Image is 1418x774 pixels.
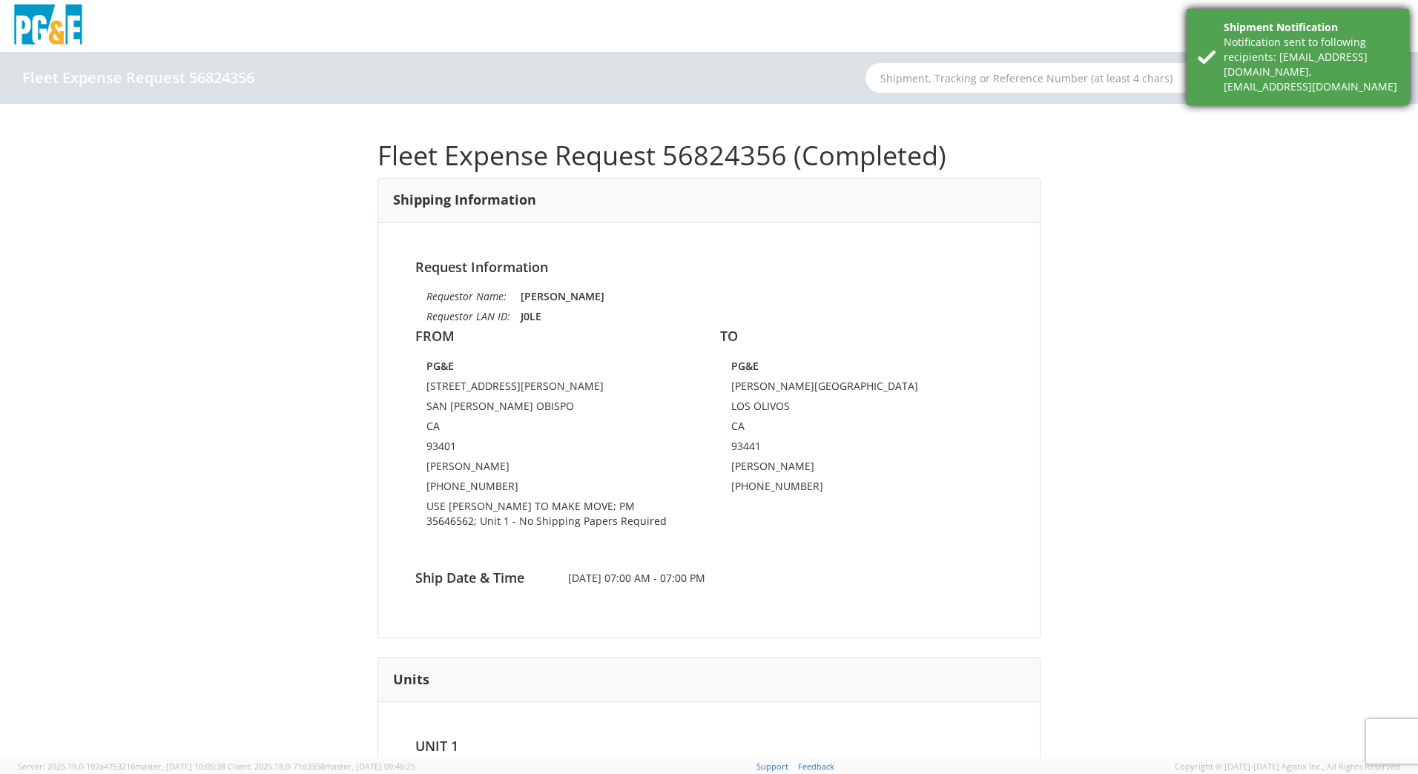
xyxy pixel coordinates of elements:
span: master, [DATE] 10:05:38 [135,761,225,772]
td: LOS OLIVOS [731,399,992,419]
input: Shipment, Tracking or Reference Number (at least 4 chars) [865,63,1236,93]
td: 93401 [426,439,687,459]
td: CA [731,419,992,439]
td: CA [426,419,687,439]
td: [PHONE_NUMBER] [731,479,992,499]
strong: [PERSON_NAME] [521,289,604,303]
span: [DATE] 07:00 AM - 07:00 PM [557,571,862,586]
strong: J0LE [521,309,541,323]
span: master, [DATE] 09:46:25 [325,761,415,772]
h4: FROM [415,329,698,344]
h4: Ship Date & Time [404,571,557,586]
span: Server: 2025.19.0-192a4753216 [18,761,225,772]
h3: Shipping Information [393,193,536,208]
div: Notification sent to following recipients: [EMAIL_ADDRESS][DOMAIN_NAME],[EMAIL_ADDRESS][DOMAIN_NAME] [1224,35,1398,94]
td: [PERSON_NAME][GEOGRAPHIC_DATA] [731,379,992,399]
h4: Unit 1 [415,739,702,754]
img: pge-logo-06675f144f4cfa6a6814.png [11,4,85,48]
i: Requestor LAN ID: [426,309,510,323]
h4: Request Information [415,260,1003,275]
strong: PG&E [426,359,454,373]
td: [PHONE_NUMBER] [426,479,687,499]
td: [PERSON_NAME] [731,459,992,479]
span: Copyright © [DATE]-[DATE] Agistix Inc., All Rights Reserved [1175,761,1400,773]
td: 93441 [731,439,992,459]
i: Requestor Name: [426,289,507,303]
h4: TO [720,329,1003,344]
span: Client: 2025.18.0-71d3358 [228,761,415,772]
td: [PERSON_NAME] [426,459,687,479]
div: Shipment Notification [1224,20,1398,35]
a: Feedback [798,761,834,772]
h4: Fleet Expense Request 56824356 [22,70,254,86]
td: SAN [PERSON_NAME] OBISPO [426,399,687,419]
a: Support [756,761,788,772]
td: [STREET_ADDRESS][PERSON_NAME] [426,379,687,399]
h1: Fleet Expense Request 56824356 (Completed) [377,141,1041,171]
strong: PG&E [731,359,759,373]
td: USE [PERSON_NAME] TO MAKE MOVE; PM 35646562; Unit 1 - No Shipping Papers Required [426,499,687,534]
h3: Units [393,672,429,687]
